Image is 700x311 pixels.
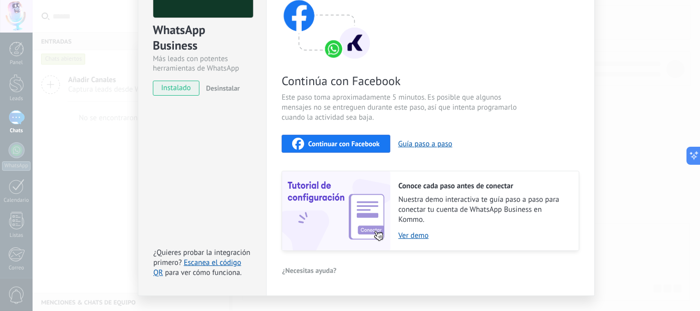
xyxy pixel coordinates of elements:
[398,181,569,191] h2: Conoce cada paso antes de conectar
[153,248,251,267] span: ¿Quieres probar la integración primero?
[153,81,199,96] span: instalado
[202,81,240,96] button: Desinstalar
[398,195,569,225] span: Nuestra demo interactiva te guía paso a paso para conectar tu cuenta de WhatsApp Business en Kommo.
[398,139,452,149] button: Guía paso a paso
[282,73,520,89] span: Continúa con Facebook
[153,54,252,73] div: Más leads con potentes herramientas de WhatsApp
[282,135,390,153] button: Continuar con Facebook
[165,268,242,277] span: para ver cómo funciona.
[153,22,252,54] div: WhatsApp Business
[282,267,337,274] span: ¿Necesitas ayuda?
[153,258,241,277] a: Escanea el código QR
[398,231,569,240] a: Ver demo
[282,263,337,278] button: ¿Necesitas ayuda?
[308,140,380,147] span: Continuar con Facebook
[206,84,240,93] span: Desinstalar
[282,93,520,123] span: Este paso toma aproximadamente 5 minutos. Es posible que algunos mensajes no se entreguen durante...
